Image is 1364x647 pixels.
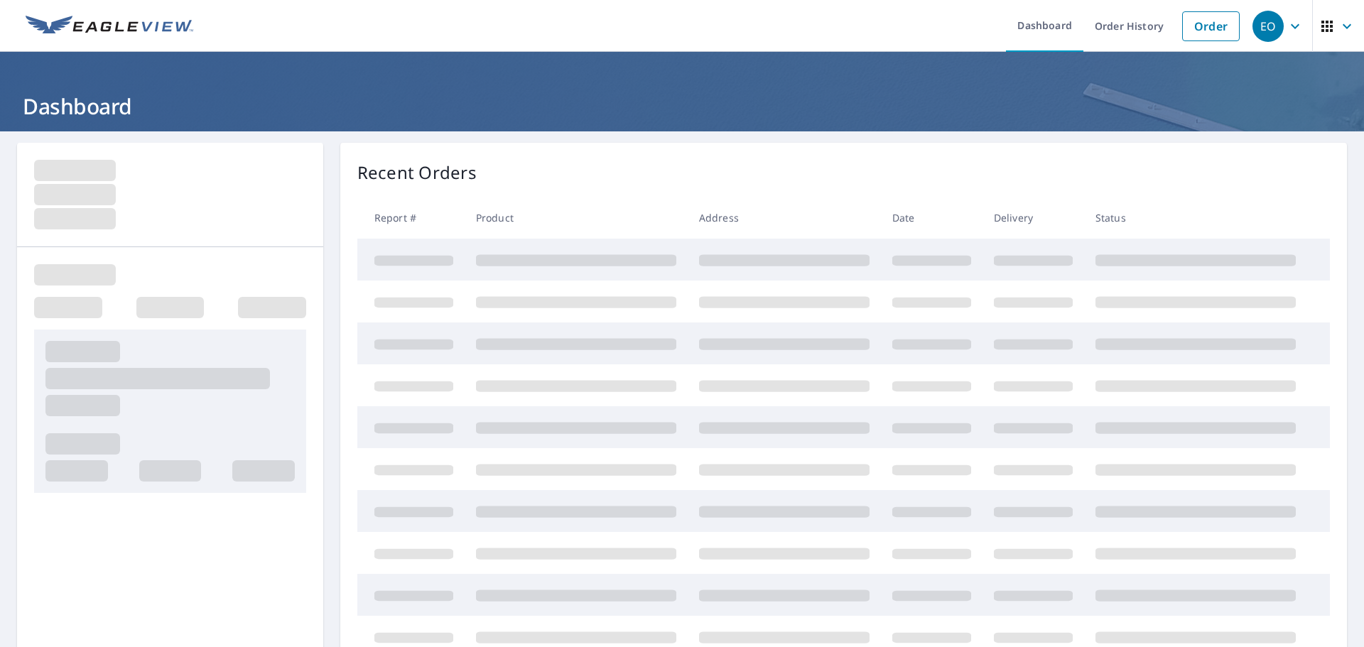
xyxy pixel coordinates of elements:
[357,160,477,185] p: Recent Orders
[1182,11,1240,41] a: Order
[983,197,1084,239] th: Delivery
[881,197,983,239] th: Date
[1084,197,1307,239] th: Status
[465,197,688,239] th: Product
[1252,11,1284,42] div: EO
[26,16,193,37] img: EV Logo
[357,197,465,239] th: Report #
[688,197,881,239] th: Address
[17,92,1347,121] h1: Dashboard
